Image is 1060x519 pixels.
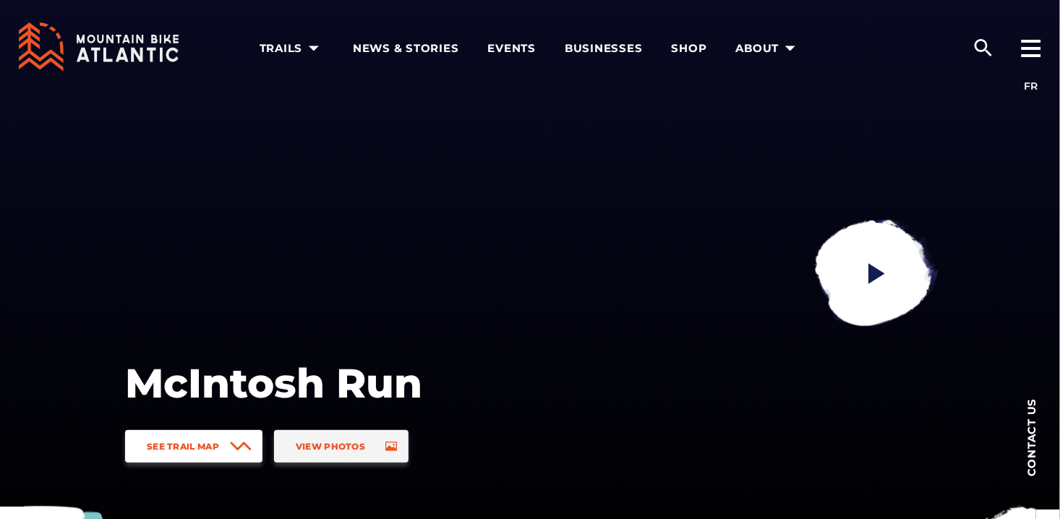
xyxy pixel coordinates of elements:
[296,441,365,452] span: View Photos
[147,441,219,452] span: See Trail Map
[672,41,707,56] span: Shop
[972,36,995,59] ion-icon: search
[304,38,324,59] ion-icon: arrow dropdown
[274,430,409,463] a: View Photos
[1026,398,1037,477] span: Contact us
[565,41,643,56] span: Businesses
[353,41,459,56] span: News & Stories
[1002,376,1060,499] a: Contact us
[125,358,588,408] h1: McIntosh Run
[736,41,801,56] span: About
[1025,80,1038,93] a: FR
[488,41,537,56] span: Events
[780,38,800,59] ion-icon: arrow dropdown
[864,260,890,286] ion-icon: play
[125,430,262,463] a: See Trail Map
[260,41,325,56] span: Trails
